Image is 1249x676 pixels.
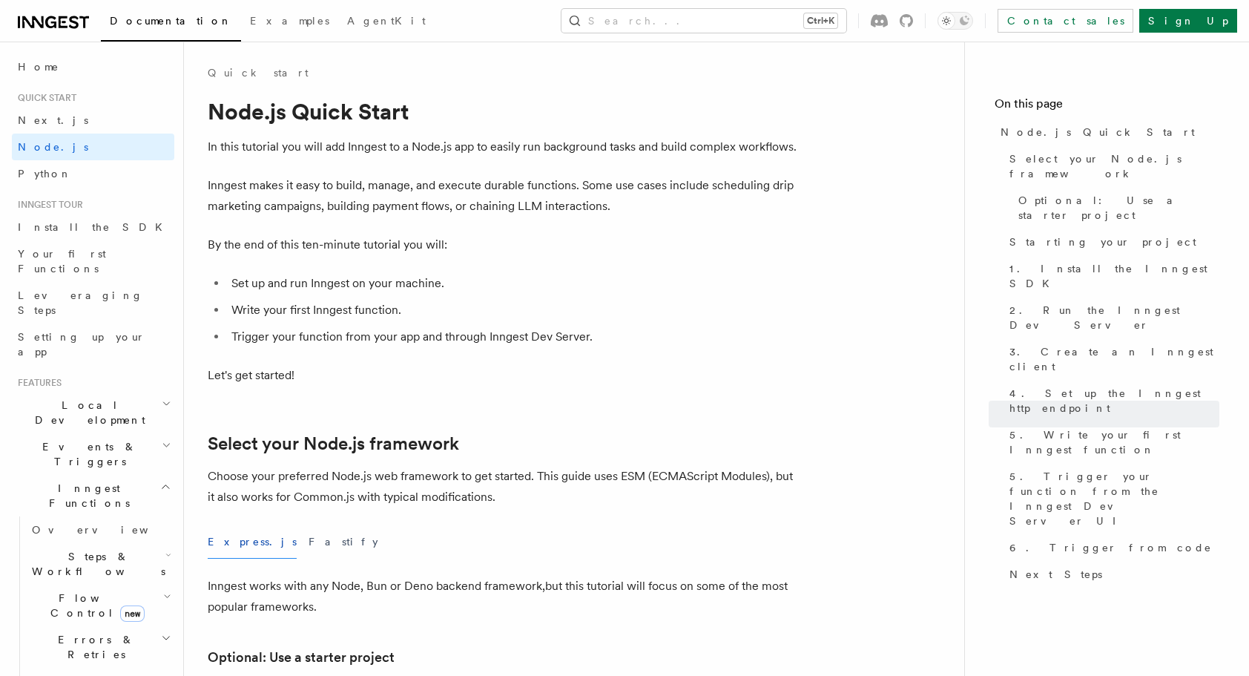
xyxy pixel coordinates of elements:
a: Contact sales [998,9,1133,33]
a: Sign Up [1139,9,1237,33]
span: Install the SDK [18,221,171,233]
h4: On this page [995,95,1219,119]
span: Quick start [12,92,76,104]
a: 5. Write your first Inngest function [1004,421,1219,463]
a: Overview [26,516,174,543]
h1: Node.js Quick Start [208,98,801,125]
a: Setting up your app [12,324,174,365]
button: Flow Controlnew [26,585,174,626]
kbd: Ctrl+K [804,13,837,28]
span: Python [18,168,72,180]
span: Inngest tour [12,199,83,211]
span: Flow Control [26,591,163,620]
button: Search...Ctrl+K [561,9,846,33]
span: Optional: Use a starter project [1018,193,1219,223]
span: 5. Trigger your function from the Inngest Dev Server UI [1009,469,1219,528]
a: Starting your project [1004,229,1219,255]
span: Examples [250,15,329,27]
span: Node.js [18,141,88,153]
a: Next Steps [1004,561,1219,588]
span: Documentation [110,15,232,27]
a: AgentKit [338,4,435,40]
span: Setting up your app [18,331,145,358]
span: new [120,606,145,622]
span: 4. Set up the Inngest http endpoint [1009,386,1219,416]
li: Trigger your function from your app and through Inngest Dev Server. [227,326,801,347]
a: Examples [241,4,338,40]
li: Write your first Inngest function. [227,300,801,321]
button: Local Development [12,392,174,433]
span: Next Steps [1009,567,1102,582]
p: Inngest works with any Node, Bun or Deno backend framework,but this tutorial will focus on some o... [208,576,801,617]
span: Steps & Workflows [26,549,165,579]
a: 3. Create an Inngest client [1004,338,1219,380]
span: Features [12,377,62,389]
a: Install the SDK [12,214,174,240]
span: 6. Trigger from code [1009,540,1212,555]
button: Fastify [309,525,378,559]
a: Python [12,160,174,187]
a: Select your Node.js framework [208,433,459,454]
span: Events & Triggers [12,439,162,469]
span: 2. Run the Inngest Dev Server [1009,303,1219,332]
li: Set up and run Inngest on your machine. [227,273,801,294]
button: Errors & Retries [26,626,174,668]
a: Quick start [208,65,309,80]
span: 5. Write your first Inngest function [1009,427,1219,457]
span: Local Development [12,398,162,427]
a: Your first Functions [12,240,174,282]
span: Home [18,59,59,74]
button: Steps & Workflows [26,543,174,585]
a: Optional: Use a starter project [208,647,395,668]
span: Select your Node.js framework [1009,151,1219,181]
a: Leveraging Steps [12,282,174,324]
span: Errors & Retries [26,632,161,662]
a: Home [12,53,174,80]
a: 5. Trigger your function from the Inngest Dev Server UI [1004,463,1219,534]
a: Documentation [101,4,241,42]
span: Node.js Quick Start [1001,125,1195,140]
a: Select your Node.js framework [1004,145,1219,187]
button: Express.js [208,525,297,559]
span: Inngest Functions [12,481,160,511]
button: Events & Triggers [12,433,174,475]
a: 6. Trigger from code [1004,534,1219,561]
span: Overview [32,524,185,536]
span: 1. Install the Inngest SDK [1009,261,1219,291]
span: Your first Functions [18,248,106,275]
a: Node.js [12,134,174,160]
a: 4. Set up the Inngest http endpoint [1004,380,1219,421]
span: 3. Create an Inngest client [1009,344,1219,374]
span: Next.js [18,114,88,126]
span: Leveraging Steps [18,289,143,316]
a: 1. Install the Inngest SDK [1004,255,1219,297]
p: Inngest makes it easy to build, manage, and execute durable functions. Some use cases include sch... [208,175,801,217]
a: 2. Run the Inngest Dev Server [1004,297,1219,338]
button: Inngest Functions [12,475,174,516]
a: Next.js [12,107,174,134]
p: Choose your preferred Node.js web framework to get started. This guide uses ESM (ECMAScript Modul... [208,466,801,508]
p: Let's get started! [208,365,801,386]
a: Optional: Use a starter project [1012,187,1219,229]
button: Toggle dark mode [937,12,973,30]
span: Starting your project [1009,234,1196,249]
span: AgentKit [347,15,426,27]
a: Node.js Quick Start [995,119,1219,145]
p: In this tutorial you will add Inngest to a Node.js app to easily run background tasks and build c... [208,137,801,157]
p: By the end of this ten-minute tutorial you will: [208,234,801,255]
